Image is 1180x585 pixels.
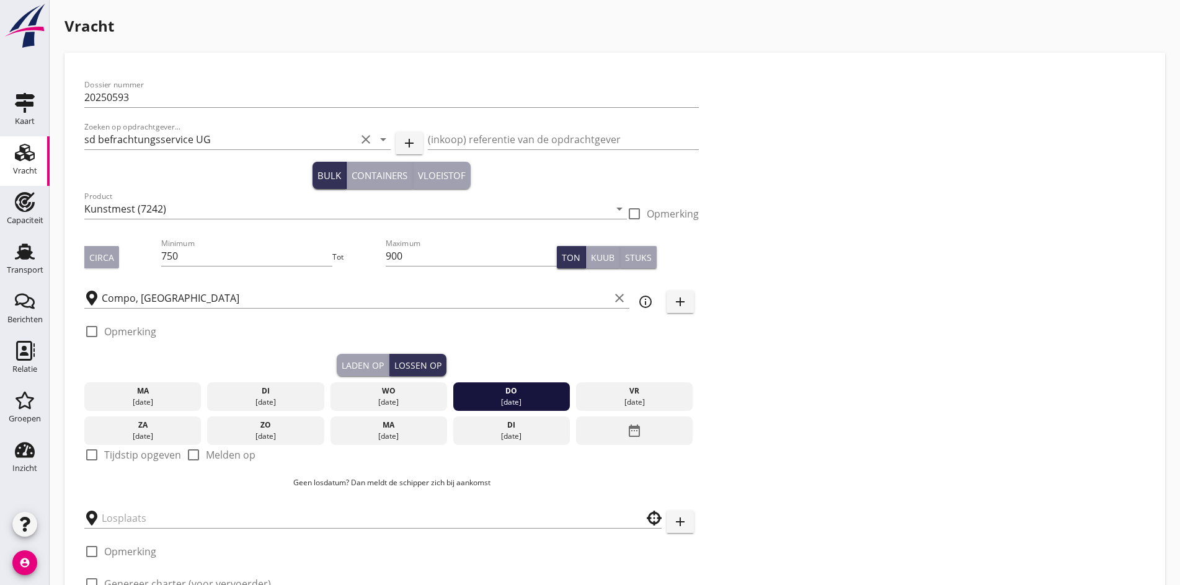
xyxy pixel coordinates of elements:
[7,266,43,274] div: Transport
[210,385,321,397] div: di
[15,117,35,125] div: Kaart
[358,132,373,147] i: clear
[84,246,119,268] button: Circa
[64,15,1165,37] h1: Vracht
[418,169,466,183] div: Vloeistof
[456,397,567,408] div: [DATE]
[333,420,444,431] div: ma
[12,550,37,575] i: account_circle
[12,365,37,373] div: Relatie
[352,169,407,183] div: Containers
[210,397,321,408] div: [DATE]
[620,246,657,268] button: Stuks
[104,545,156,558] label: Opmerking
[386,246,557,266] input: Maximum
[87,385,198,397] div: ma
[332,252,386,263] div: Tot
[87,397,198,408] div: [DATE]
[161,246,332,266] input: Minimum
[84,87,699,107] input: Dossier nummer
[456,385,567,397] div: do
[313,162,347,189] button: Bulk
[12,464,37,472] div: Inzicht
[87,420,198,431] div: za
[102,508,627,528] input: Losplaats
[104,449,181,461] label: Tijdstip opgeven
[625,251,652,264] div: Stuks
[673,514,688,529] i: add
[456,420,567,431] div: di
[389,354,446,376] button: Lossen op
[347,162,413,189] button: Containers
[673,294,688,309] i: add
[591,251,614,264] div: Kuub
[333,385,444,397] div: wo
[84,130,356,149] input: Zoeken op opdrachtgever...
[579,397,690,408] div: [DATE]
[89,251,114,264] div: Circa
[428,130,699,149] input: (inkoop) referentie van de opdrachtgever
[84,199,610,219] input: Product
[2,3,47,49] img: logo-small.a267ee39.svg
[413,162,471,189] button: Vloeistof
[342,359,384,372] div: Laden op
[7,315,43,323] div: Berichten
[586,246,620,268] button: Kuub
[579,385,690,397] div: vr
[638,294,653,309] i: info_outline
[456,431,567,442] div: [DATE]
[317,169,341,183] div: Bulk
[87,431,198,442] div: [DATE]
[210,431,321,442] div: [DATE]
[647,208,699,220] label: Opmerking
[206,449,255,461] label: Melden op
[394,359,441,372] div: Lossen op
[612,291,627,306] i: clear
[7,216,43,224] div: Capaciteit
[333,431,444,442] div: [DATE]
[612,201,627,216] i: arrow_drop_down
[13,167,37,175] div: Vracht
[102,288,610,308] input: Laadplaats
[333,397,444,408] div: [DATE]
[84,477,699,488] p: Geen losdatum? Dan meldt de schipper zich bij aankomst
[9,415,41,423] div: Groepen
[402,136,417,151] i: add
[557,246,586,268] button: Ton
[562,251,580,264] div: Ton
[104,325,156,338] label: Opmerking
[376,132,391,147] i: arrow_drop_down
[627,420,642,442] i: date_range
[210,420,321,431] div: zo
[337,354,389,376] button: Laden op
